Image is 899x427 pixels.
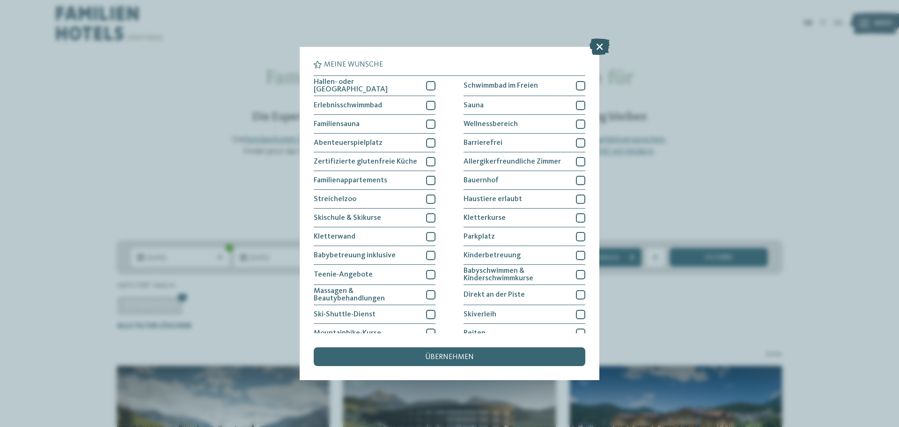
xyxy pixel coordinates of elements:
span: Zertifizierte glutenfreie Küche [314,158,417,165]
span: Babybetreuung inklusive [314,252,396,259]
span: Familienappartements [314,177,387,184]
span: Haustiere erlaubt [464,195,522,203]
span: Mountainbike-Kurse [314,330,381,337]
span: Reiten [464,330,486,337]
span: Kinderbetreuung [464,252,521,259]
span: Streichelzoo [314,195,356,203]
span: Erlebnisschwimmbad [314,102,382,109]
span: Abenteuerspielplatz [314,139,383,147]
span: Babyschwimmen & Kinderschwimmkurse [464,267,569,282]
span: Meine Wünsche [324,61,383,68]
span: Schwimmbad im Freien [464,82,538,90]
span: Wellnessbereich [464,120,518,128]
span: Skischule & Skikurse [314,214,381,222]
span: Hallen- oder [GEOGRAPHIC_DATA] [314,78,419,93]
span: Kletterwand [314,233,355,240]
span: Sauna [464,102,484,109]
span: Allergikerfreundliche Zimmer [464,158,561,165]
span: Parkplatz [464,233,495,240]
span: Skiverleih [464,311,496,318]
span: Barrierefrei [464,139,502,147]
span: Bauernhof [464,177,499,184]
span: Direkt an der Piste [464,291,525,299]
span: übernehmen [425,353,474,361]
span: Familiensauna [314,120,360,128]
span: Ski-Shuttle-Dienst [314,311,376,318]
span: Teenie-Angebote [314,271,373,278]
span: Kletterkurse [464,214,506,222]
span: Massagen & Beautybehandlungen [314,287,419,302]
